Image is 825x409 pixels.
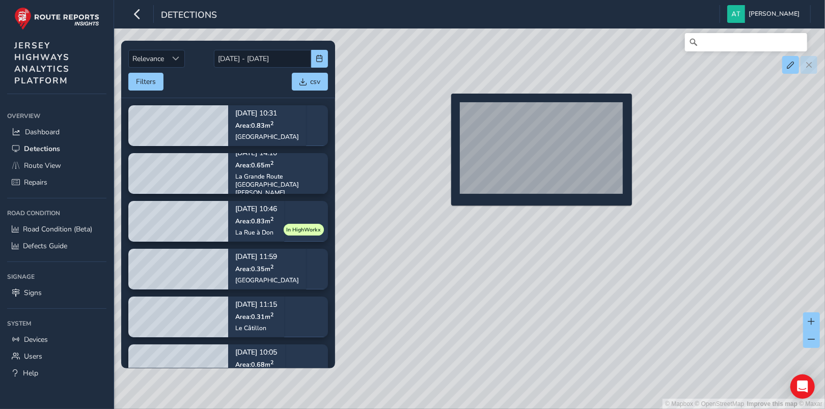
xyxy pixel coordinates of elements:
[7,365,106,382] a: Help
[235,121,273,130] span: Area: 0.83 m
[235,161,273,169] span: Area: 0.65 m
[235,360,273,369] span: Area: 0.68 m
[727,5,803,23] button: [PERSON_NAME]
[235,228,277,237] div: La Rue à Don
[235,217,273,225] span: Area: 0.83 m
[685,33,807,51] input: Search
[235,265,273,273] span: Area: 0.35 m
[235,206,277,213] p: [DATE] 10:46
[23,241,67,251] span: Defects Guide
[270,263,273,271] sup: 2
[270,159,273,167] sup: 2
[7,108,106,124] div: Overview
[24,288,42,298] span: Signs
[790,374,815,399] div: Open Intercom Messenger
[7,331,106,348] a: Devices
[292,73,328,91] button: csv
[235,276,299,284] div: [GEOGRAPHIC_DATA]
[235,110,299,118] p: [DATE] 10:31
[23,368,38,378] span: Help
[235,254,299,261] p: [DATE] 11:59
[7,140,106,157] a: Detections
[235,150,321,157] p: [DATE] 14:10
[749,5,800,23] span: [PERSON_NAME]
[286,226,321,234] span: In HighWorkx
[161,9,217,23] span: Detections
[235,133,299,141] div: [GEOGRAPHIC_DATA]
[24,178,47,187] span: Repairs
[25,127,60,137] span: Dashboard
[7,284,106,301] a: Signs
[727,5,745,23] img: diamond-layout
[235,349,278,357] p: [DATE] 10:05
[7,174,106,191] a: Repairs
[24,144,60,154] span: Detections
[270,120,273,127] sup: 2
[7,269,106,284] div: Signage
[24,161,61,170] span: Route View
[24,352,42,361] span: Users
[14,7,99,30] img: rr logo
[235,172,321,197] div: La Grande Route [GEOGRAPHIC_DATA][PERSON_NAME]
[7,316,106,331] div: System
[270,215,273,223] sup: 2
[7,348,106,365] a: Users
[235,312,273,321] span: Area: 0.31 m
[14,40,70,86] span: JERSEY HIGHWAYS ANALYTICS PLATFORM
[128,73,163,91] button: Filters
[270,359,273,366] sup: 2
[24,335,48,344] span: Devices
[7,124,106,140] a: Dashboard
[270,311,273,318] sup: 2
[310,77,320,86] span: csv
[235,302,277,309] p: [DATE] 11:15
[7,157,106,174] a: Route View
[7,238,106,254] a: Defects Guide
[7,221,106,238] a: Road Condition (Beta)
[23,224,92,234] span: Road Condition (Beta)
[168,50,184,67] div: Sort by Date
[235,324,277,332] div: Le Câtillon
[129,50,168,67] span: Relevance
[7,206,106,221] div: Road Condition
